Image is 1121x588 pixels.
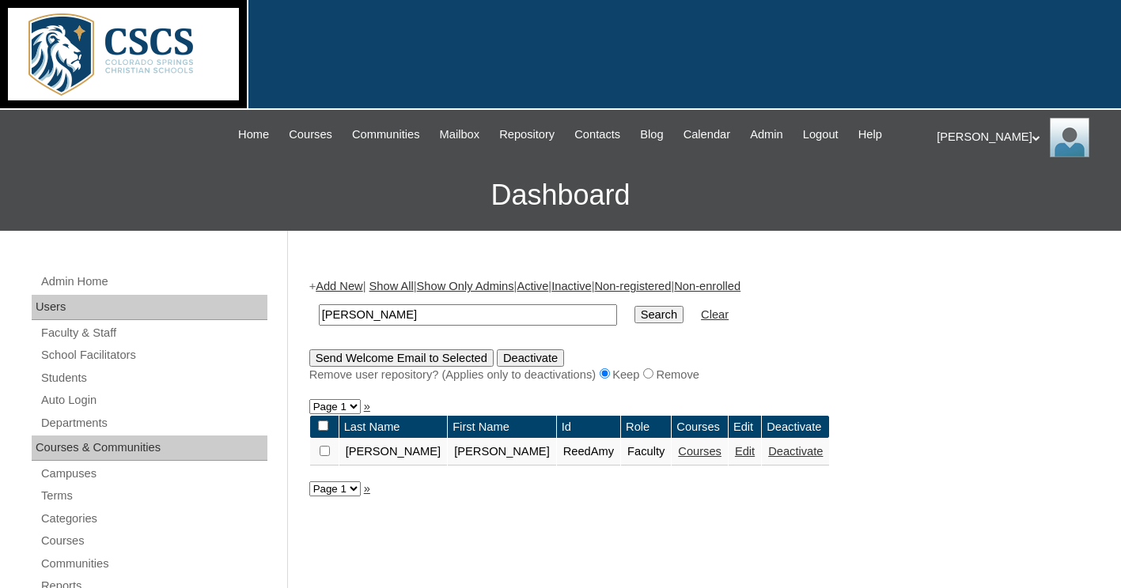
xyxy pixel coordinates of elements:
a: Courses [678,445,721,458]
img: Kathy Landers [1050,118,1089,157]
a: Courses [40,531,267,551]
td: Role [621,416,671,439]
a: Contacts [566,126,628,144]
span: Logout [803,126,839,144]
a: Terms [40,486,267,506]
a: Categories [40,509,267,529]
a: Mailbox [432,126,488,144]
a: Clear [701,308,729,321]
a: Show Only Admins [417,280,514,292]
a: Non-enrolled [674,280,740,292]
a: » [364,482,370,495]
a: Add New [316,280,362,292]
td: Edit [729,416,761,439]
div: + | | | | | | [309,278,1093,383]
td: First Name [448,416,556,439]
td: [PERSON_NAME] [448,439,556,465]
a: Inactive [551,280,592,292]
span: Help [858,126,882,144]
a: Students [40,368,267,388]
span: Blog [640,126,663,144]
input: Search [634,306,684,323]
span: Home [238,126,269,144]
a: Active [517,280,548,292]
a: Courses [281,126,340,144]
a: Show All [369,280,414,292]
a: Admin Home [40,272,267,292]
a: Repository [491,126,562,144]
a: Communities [344,126,428,144]
span: Admin [750,126,783,144]
td: Faculty [621,439,671,465]
td: Deactivate [762,416,829,439]
input: Deactivate [497,349,564,367]
td: ReedAmy [557,439,620,465]
a: Home [230,126,277,144]
a: School Facilitators [40,345,267,365]
div: Remove user repository? (Applies only to deactivations) Keep Remove [309,367,1093,383]
div: [PERSON_NAME] [937,118,1105,157]
a: Help [850,126,890,144]
span: Contacts [574,126,620,144]
span: Repository [499,126,555,144]
a: Edit [735,445,755,458]
a: Communities [40,554,267,574]
td: Last Name [339,416,448,439]
a: Blog [632,126,671,144]
span: Courses [289,126,332,144]
input: Send Welcome Email to Selected [309,349,494,367]
span: Communities [352,126,420,144]
td: Id [557,416,620,439]
h3: Dashboard [8,160,1113,231]
a: Calendar [676,126,738,144]
a: Faculty & Staff [40,323,267,343]
div: Courses & Communities [32,435,267,461]
a: » [364,400,370,413]
input: Search [319,304,617,326]
a: Campuses [40,464,267,484]
a: Admin [742,126,791,144]
a: Non-registered [594,280,671,292]
td: [PERSON_NAME] [339,439,448,465]
div: Users [32,295,267,320]
a: Departments [40,413,267,433]
td: Courses [672,416,728,439]
span: Mailbox [440,126,480,144]
span: Calendar [684,126,730,144]
a: Logout [795,126,846,144]
a: Deactivate [768,445,823,458]
img: logo-white.png [8,8,239,100]
a: Auto Login [40,390,267,410]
